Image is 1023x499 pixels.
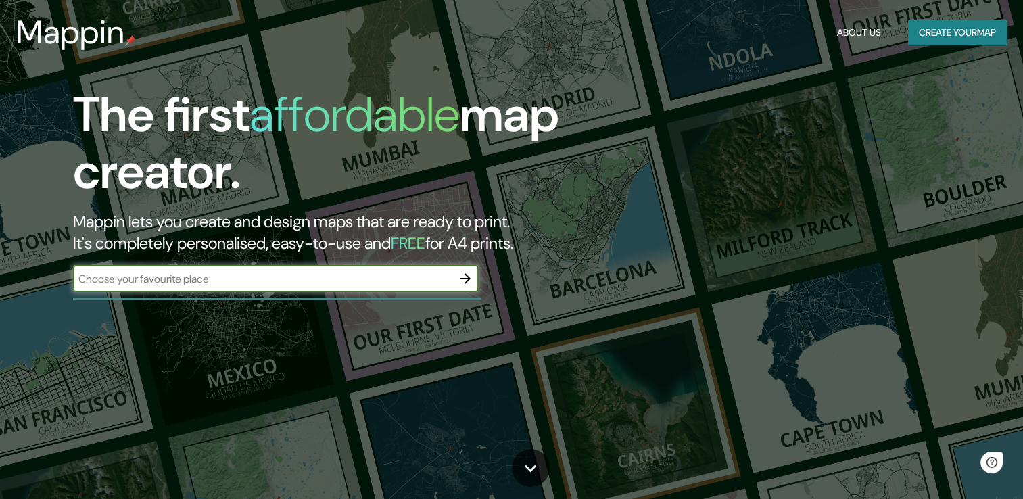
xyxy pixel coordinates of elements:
[16,14,125,51] h3: Mappin
[832,20,886,45] button: About Us
[125,35,136,46] img: mappin-pin
[73,87,585,211] h1: The first map creator.
[391,233,425,254] h5: FREE
[249,83,460,146] h1: affordable
[903,446,1008,484] iframe: Help widget launcher
[73,211,585,254] h2: Mappin lets you create and design maps that are ready to print. It's completely personalised, eas...
[73,271,452,287] input: Choose your favourite place
[908,20,1007,45] button: Create yourmap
